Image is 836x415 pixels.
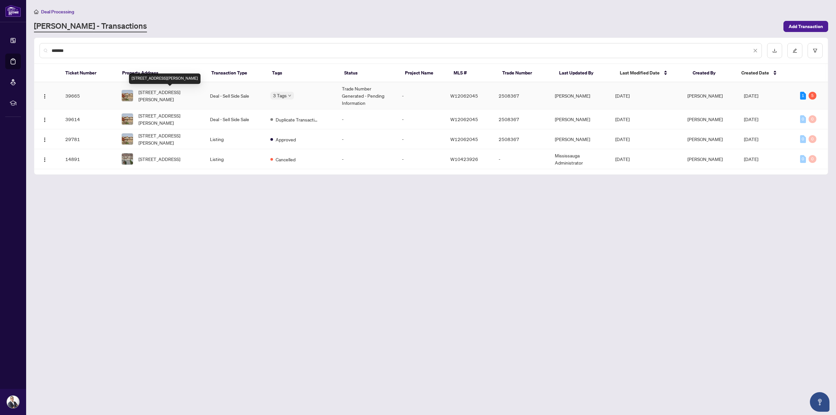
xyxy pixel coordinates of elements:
[744,93,758,99] span: [DATE]
[808,43,823,58] button: filter
[554,64,615,82] th: Last Updated By
[288,94,291,97] span: down
[276,136,296,143] span: Approved
[497,64,554,82] th: Trade Number
[450,116,478,122] span: W12062045
[138,112,200,126] span: [STREET_ADDRESS][PERSON_NAME]
[687,156,723,162] span: [PERSON_NAME]
[42,157,47,162] img: Logo
[615,116,630,122] span: [DATE]
[138,155,180,163] span: [STREET_ADDRESS]
[205,129,265,149] td: Listing
[276,156,296,163] span: Cancelled
[42,117,47,122] img: Logo
[7,396,19,408] img: Profile Icon
[60,109,116,129] td: 39614
[34,9,39,14] span: home
[687,116,723,122] span: [PERSON_NAME]
[267,64,339,82] th: Tags
[800,115,806,123] div: 0
[60,149,116,169] td: 14891
[550,129,610,149] td: [PERSON_NAME]
[550,149,610,169] td: Mississauga Administrator
[809,155,816,163] div: 0
[615,64,687,82] th: Last Modified Date
[736,64,793,82] th: Created Date
[138,132,200,146] span: [STREET_ADDRESS][PERSON_NAME]
[744,156,758,162] span: [DATE]
[40,154,50,164] button: Logo
[34,21,147,32] a: [PERSON_NAME] - Transactions
[493,82,550,109] td: 2508367
[615,93,630,99] span: [DATE]
[550,109,610,129] td: [PERSON_NAME]
[741,69,769,76] span: Created Date
[60,82,116,109] td: 39665
[60,129,116,149] td: 29781
[450,156,478,162] span: W10423926
[397,82,445,109] td: -
[339,64,400,82] th: Status
[337,149,397,169] td: -
[800,135,806,143] div: 0
[40,90,50,101] button: Logo
[122,153,133,165] img: thumbnail-img
[620,69,660,76] span: Last Modified Date
[493,149,550,169] td: -
[337,109,397,129] td: -
[42,137,47,142] img: Logo
[450,136,478,142] span: W12062045
[122,114,133,125] img: thumbnail-img
[687,136,723,142] span: [PERSON_NAME]
[273,92,287,99] span: 3 Tags
[615,156,630,162] span: [DATE]
[337,82,397,109] td: Trade Number Generated - Pending Information
[615,136,630,142] span: [DATE]
[800,92,806,100] div: 1
[772,48,777,53] span: download
[809,115,816,123] div: 0
[744,116,758,122] span: [DATE]
[5,5,21,17] img: logo
[783,21,828,32] button: Add Transaction
[767,43,782,58] button: download
[337,129,397,149] td: -
[687,93,723,99] span: [PERSON_NAME]
[789,21,823,32] span: Add Transaction
[276,116,318,123] span: Duplicate Transaction
[809,92,816,100] div: 5
[493,129,550,149] td: 2508367
[40,134,50,144] button: Logo
[122,134,133,145] img: thumbnail-img
[397,109,445,129] td: -
[687,64,736,82] th: Created By
[205,149,265,169] td: Listing
[206,64,267,82] th: Transaction Type
[810,392,829,412] button: Open asap
[400,64,448,82] th: Project Name
[117,64,206,82] th: Property Address
[129,73,201,84] div: [STREET_ADDRESS][PERSON_NAME]
[205,82,265,109] td: Deal - Sell Side Sale
[397,149,445,169] td: -
[205,109,265,129] td: Deal - Sell Side Sale
[60,64,117,82] th: Ticket Number
[800,155,806,163] div: 0
[448,64,497,82] th: MLS #
[122,90,133,101] img: thumbnail-img
[450,93,478,99] span: W12062045
[744,136,758,142] span: [DATE]
[787,43,802,58] button: edit
[397,129,445,149] td: -
[809,135,816,143] div: 0
[40,114,50,124] button: Logo
[41,9,74,15] span: Deal Processing
[793,48,797,53] span: edit
[493,109,550,129] td: 2508367
[753,48,758,53] span: close
[138,88,200,103] span: [STREET_ADDRESS][PERSON_NAME]
[42,94,47,99] img: Logo
[550,82,610,109] td: [PERSON_NAME]
[813,48,817,53] span: filter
